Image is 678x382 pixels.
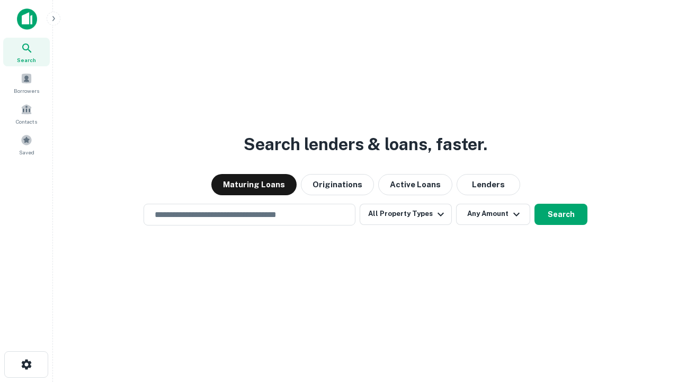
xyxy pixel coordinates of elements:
[3,68,50,97] a: Borrowers
[625,297,678,348] iframe: Chat Widget
[378,174,452,195] button: Active Loans
[360,204,452,225] button: All Property Types
[456,204,530,225] button: Any Amount
[3,130,50,159] a: Saved
[3,38,50,66] a: Search
[17,56,36,64] span: Search
[3,99,50,128] a: Contacts
[457,174,520,195] button: Lenders
[244,132,487,157] h3: Search lenders & loans, faster.
[14,86,39,95] span: Borrowers
[534,204,587,225] button: Search
[16,117,37,126] span: Contacts
[19,148,34,157] span: Saved
[17,8,37,30] img: capitalize-icon.png
[301,174,374,195] button: Originations
[211,174,297,195] button: Maturing Loans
